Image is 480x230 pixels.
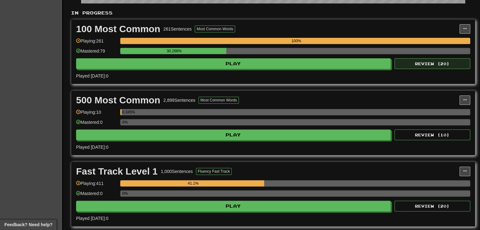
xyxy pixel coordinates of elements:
p: In Progress [71,10,475,16]
div: 100% [122,38,470,44]
div: 41.1% [122,180,264,187]
div: 1,000 Sentences [161,168,193,175]
div: Mastered: 0 [76,190,117,201]
div: Mastered: 79 [76,48,117,58]
button: Play [76,129,391,140]
button: Fluency Fast Track [196,168,232,175]
button: Play [76,201,391,211]
div: Playing: 411 [76,180,117,191]
div: 100 Most Common [76,24,160,34]
button: Most Common Words [195,26,235,32]
button: Play [76,58,391,69]
button: Review (10) [394,129,470,140]
span: Played [DATE]: 0 [76,216,108,221]
div: Mastered: 0 [76,119,117,129]
div: 30.268% [122,48,226,54]
span: Open feedback widget [4,221,52,228]
button: Most Common Words [199,97,239,104]
div: 500 Most Common [76,95,160,105]
div: 261 Sentences [163,26,192,32]
div: Fast Track Level 1 [76,167,158,176]
div: Playing: 261 [76,38,117,48]
span: Played [DATE]: 0 [76,145,108,150]
button: Review (20) [394,201,470,211]
div: 2,899 Sentences [163,97,195,103]
div: Playing: 10 [76,109,117,119]
span: Played [DATE]: 0 [76,73,108,78]
button: Review (20) [394,58,470,69]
